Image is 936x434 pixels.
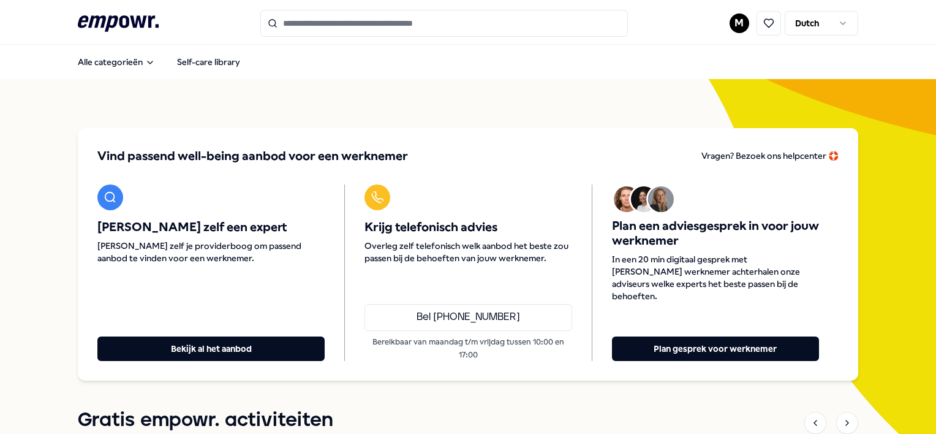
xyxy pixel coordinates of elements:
button: Bekijk al het aanbod [97,337,325,361]
button: Alle categorieën [68,50,165,74]
img: Avatar [631,186,657,212]
span: [PERSON_NAME] zelf je providerboog om passend aanbod te vinden voor een werknemer. [97,240,325,264]
span: Overleg zelf telefonisch welk aanbod het beste zou passen bij de behoeften van jouw werknemer. [364,240,572,264]
img: Avatar [614,186,640,212]
span: Vind passend well-being aanbod voor een werknemer [97,148,408,165]
a: Self-care library [167,50,250,74]
span: In een 20 min digitaal gesprek met [PERSON_NAME] werknemer achterhalen onze adviseurs welke exper... [612,253,819,302]
span: Vragen? Bezoek ons helpcenter 🛟 [701,151,839,161]
p: Bereikbaar van maandag t/m vrijdag tussen 10:00 en 17:00 [364,336,572,361]
nav: Main [68,50,250,74]
a: Vragen? Bezoek ons helpcenter 🛟 [701,148,839,165]
a: Bel [PHONE_NUMBER] [364,304,572,331]
span: [PERSON_NAME] zelf een expert [97,220,325,235]
button: M [730,13,749,33]
input: Search for products, categories or subcategories [260,10,628,37]
img: Avatar [648,186,674,212]
button: Plan gesprek voor werknemer [612,337,819,361]
span: Krijg telefonisch advies [364,220,572,235]
span: Plan een adviesgesprek in voor jouw werknemer [612,219,819,248]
